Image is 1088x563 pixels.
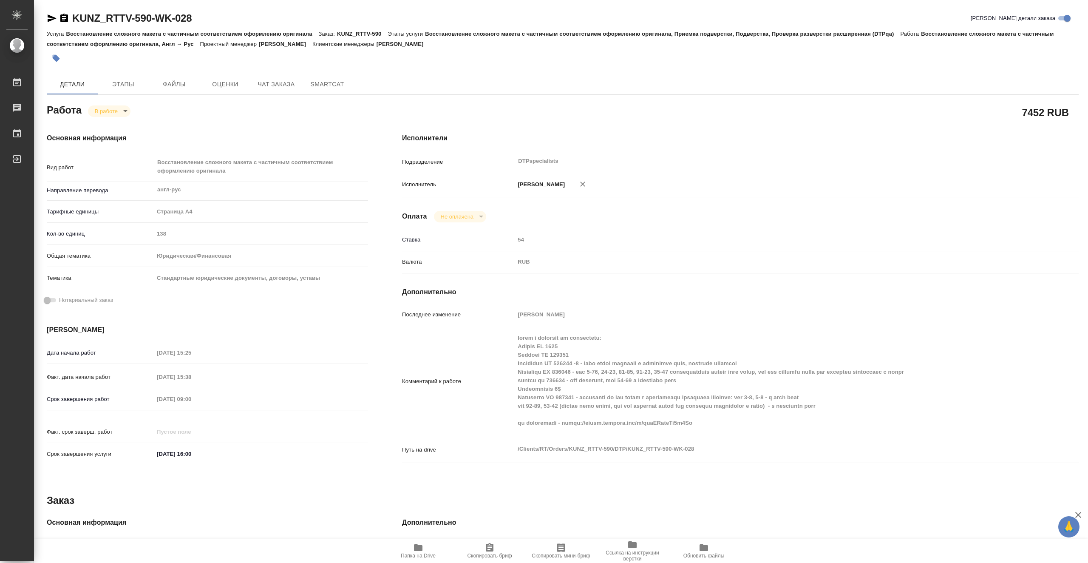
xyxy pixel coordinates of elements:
input: Пустое поле [154,371,228,383]
p: Валюта [402,258,515,266]
span: Скопировать мини-бриф [532,553,590,559]
div: RUB [515,255,1022,269]
span: Нотариальный заказ [59,296,113,304]
h4: [PERSON_NAME] [47,325,368,335]
span: Оценки [205,79,246,90]
button: Не оплачена [438,213,476,220]
span: Ссылка на инструкции верстки [602,550,663,562]
span: Детали [52,79,93,90]
p: Срок завершения услуги [47,450,154,458]
p: Восстановление сложного макета с частичным соответствием оформлению оригинала, Приемка подверстки... [425,31,900,37]
p: Срок завершения работ [47,395,154,404]
p: Этапы услуги [388,31,425,37]
p: [PERSON_NAME] [377,41,430,47]
button: Скопировать мини-бриф [525,539,597,563]
p: Заказ: [319,31,337,37]
p: Клиентские менеджеры [312,41,377,47]
p: Последнее изменение [402,310,515,319]
h4: Дополнительно [402,518,1079,528]
p: Дата начала работ [47,349,154,357]
p: Кол-во единиц [47,230,154,238]
div: Страница А4 [154,205,368,219]
p: Вид работ [47,163,154,172]
p: Направление перевода [47,186,154,195]
p: [PERSON_NAME] [259,41,312,47]
p: Проектный менеджер [200,41,259,47]
p: Комментарий к работе [402,377,515,386]
textarea: /Clients/RT/Orders/KUNZ_RTTV-590/DTP/KUNZ_RTTV-590-WK-028 [515,442,1022,456]
p: Ставка [402,236,515,244]
span: SmartCat [307,79,348,90]
h2: 7452 RUB [1022,105,1069,119]
div: Юридическая/Финансовая [154,249,368,263]
a: KUNZ_RTTV-590-WK-028 [72,12,192,24]
button: 🙏 [1058,516,1079,537]
p: Тарифные единицы [47,208,154,216]
button: Папка на Drive [382,539,454,563]
button: Добавить тэг [47,49,65,68]
p: Общая тематика [47,252,154,260]
button: Обновить файлы [668,539,739,563]
input: Пустое поле [154,227,368,240]
span: Обновить файлы [683,553,725,559]
p: Восстановление сложного макета с частичным соответствием оформлению оригинала [66,31,318,37]
input: Пустое поле [154,347,228,359]
div: В работе [88,105,130,117]
h4: Основная информация [47,518,368,528]
button: Скопировать бриф [454,539,525,563]
span: Чат заказа [256,79,297,90]
p: Подразделение [402,158,515,166]
button: Скопировать ссылку [59,13,69,23]
span: Папка на Drive [401,553,436,559]
span: Файлы [154,79,195,90]
button: В работе [92,108,120,115]
h2: Работа [47,102,82,117]
button: Удалить исполнителя [573,175,592,193]
span: [PERSON_NAME] детали заказа [971,14,1055,23]
p: Тематика [47,274,154,282]
span: Этапы [103,79,144,90]
p: Исполнитель [402,180,515,189]
p: KUNZ_RTTV-590 [337,31,388,37]
h4: Дополнительно [402,287,1079,297]
span: Скопировать бриф [467,553,512,559]
div: В работе [434,211,486,222]
span: 🙏 [1062,518,1076,536]
input: Пустое поле [515,308,1022,321]
p: Работа [901,31,921,37]
p: Услуга [47,31,66,37]
h2: Заказ [47,494,74,507]
p: [PERSON_NAME] [515,180,565,189]
p: Факт. дата начала работ [47,373,154,381]
p: Путь на drive [402,446,515,454]
p: Факт. срок заверш. работ [47,428,154,436]
h4: Основная информация [47,133,368,143]
div: Стандартные юридические документы, договоры, уставы [154,271,368,285]
h4: Исполнители [402,133,1079,143]
button: Ссылка на инструкции верстки [597,539,668,563]
button: Скопировать ссылку для ЯМессенджера [47,13,57,23]
h4: Оплата [402,211,427,222]
input: Пустое поле [515,233,1022,246]
textarea: lorem i dolorsit am consectetu: Adipis EL 1625 Seddoei TE 129351 Incididun UT 526244 -8 - labo et... [515,331,1022,430]
input: ✎ Введи что-нибудь [154,448,228,460]
input: Пустое поле [154,393,228,405]
input: Пустое поле [154,426,228,438]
